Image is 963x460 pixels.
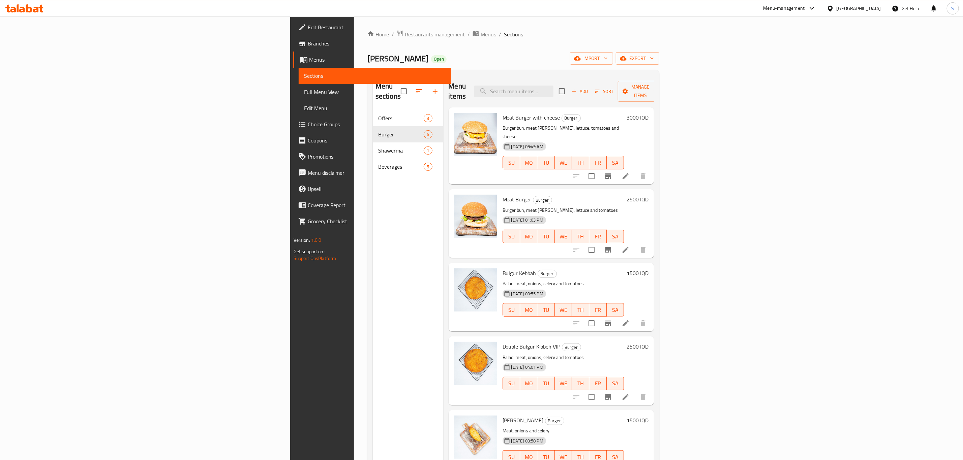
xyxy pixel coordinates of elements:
[308,217,446,225] span: Grocery Checklist
[378,114,424,122] span: Offers
[571,88,589,95] span: Add
[569,86,591,97] button: Add
[627,342,649,351] h6: 2500 IQD
[555,84,569,98] span: Select section
[609,379,621,388] span: SA
[499,30,501,38] li: /
[600,315,616,331] button: Branch-specific-item
[627,268,649,278] h6: 1500 IQD
[520,156,537,169] button: MO
[506,305,517,315] span: SU
[584,243,599,257] span: Select to update
[509,217,546,223] span: [DATE] 01:03 PM
[424,130,432,138] div: items
[506,232,517,241] span: SU
[509,438,546,444] span: [DATE] 03:58 PM
[600,168,616,184] button: Branch-specific-item
[424,115,432,122] span: 3
[545,417,564,425] div: Burger
[952,5,954,12] span: S
[449,81,466,101] h2: Menu items
[572,377,589,390] button: TH
[616,52,659,65] button: export
[474,86,553,97] input: search
[575,54,608,63] span: import
[627,195,649,204] h6: 2500 IQD
[584,390,599,404] span: Select to update
[562,343,581,351] span: Burger
[503,377,520,390] button: SU
[520,230,537,243] button: MO
[311,236,322,244] span: 1.0.0
[635,242,651,258] button: delete
[837,5,881,12] div: [GEOGRAPHIC_DATA]
[509,291,546,297] span: [DATE] 03:55 PM
[293,19,451,35] a: Edit Restaurant
[427,83,443,99] button: Add section
[293,35,451,52] a: Branches
[575,305,586,315] span: TH
[575,158,586,168] span: TH
[424,147,432,154] span: 1
[592,158,604,168] span: FR
[378,130,424,138] span: Burger
[503,341,561,352] span: Double Bulgur Kibbeh VIP
[503,124,624,141] p: Burger bun, meat [PERSON_NAME], lettuce, tomatoes and cheese
[293,213,451,229] a: Grocery Checklist
[533,196,552,204] div: Burger
[607,377,624,390] button: SA
[569,86,591,97] span: Add item
[503,353,624,362] p: Baladi meat, onions, celery and tomatoes
[575,232,586,241] span: TH
[520,377,537,390] button: MO
[293,165,451,181] a: Menu disclaimer
[607,230,624,243] button: SA
[570,52,613,65] button: import
[308,39,446,47] span: Branches
[540,158,552,168] span: TU
[635,315,651,331] button: delete
[555,230,572,243] button: WE
[622,319,630,327] a: Edit menu item
[378,146,424,155] span: Shawerma
[308,136,446,144] span: Coupons
[503,230,520,243] button: SU
[627,416,649,425] h6: 1500 IQD
[293,132,451,149] a: Coupons
[558,379,569,388] span: WE
[308,23,446,31] span: Edit Restaurant
[558,305,569,315] span: WE
[506,158,517,168] span: SU
[294,236,310,244] span: Version:
[367,30,659,39] nav: breadcrumb
[503,268,536,278] span: Bulgur Kebbah
[572,303,589,317] button: TH
[600,242,616,258] button: Branch-specific-item
[294,254,336,263] a: Support.OpsPlatform
[397,84,411,98] span: Select all sections
[308,153,446,161] span: Promotions
[600,389,616,405] button: Branch-specific-item
[555,377,572,390] button: WE
[503,194,532,204] span: Meat Burger
[468,30,470,38] li: /
[540,305,552,315] span: TU
[609,158,621,168] span: SA
[454,195,497,238] img: Meat Burger
[562,343,581,351] div: Burger
[607,156,624,169] button: SA
[424,131,432,138] span: 6
[424,114,432,122] div: items
[555,303,572,317] button: WE
[537,377,554,390] button: TU
[584,316,599,330] span: Select to update
[589,303,606,317] button: FR
[622,172,630,180] a: Edit menu item
[555,156,572,169] button: WE
[540,232,552,241] span: TU
[424,164,432,170] span: 5
[509,364,546,370] span: [DATE] 04:01 PM
[589,230,606,243] button: FR
[572,230,589,243] button: TH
